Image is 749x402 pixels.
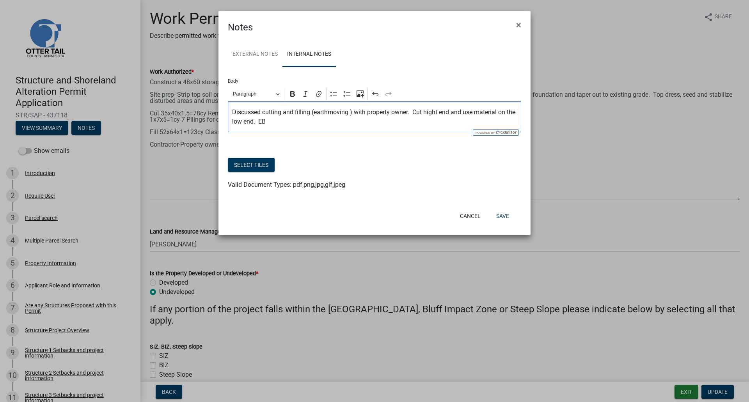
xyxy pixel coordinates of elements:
label: Body [228,79,238,83]
span: Powered by [475,131,495,135]
div: Editor toolbar [228,87,521,101]
a: Internal Notes [282,42,336,67]
button: Select files [228,158,275,172]
span: × [516,19,521,30]
span: Valid Document Types: pdf,png,jpg,gif,jpeg [228,181,345,188]
div: Editor editing area: main. Press Alt+0 for help. [228,101,521,132]
h4: Notes [228,20,253,34]
a: External Notes [228,42,282,67]
button: Cancel [454,209,487,223]
span: Paragraph [233,89,273,99]
button: Close [510,14,527,36]
button: Save [490,209,515,223]
p: Discussed cutting and filling (earthmoving ) with property owner. Cut hight end and use material ... [232,108,517,126]
button: Paragraph, Heading [229,88,283,100]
